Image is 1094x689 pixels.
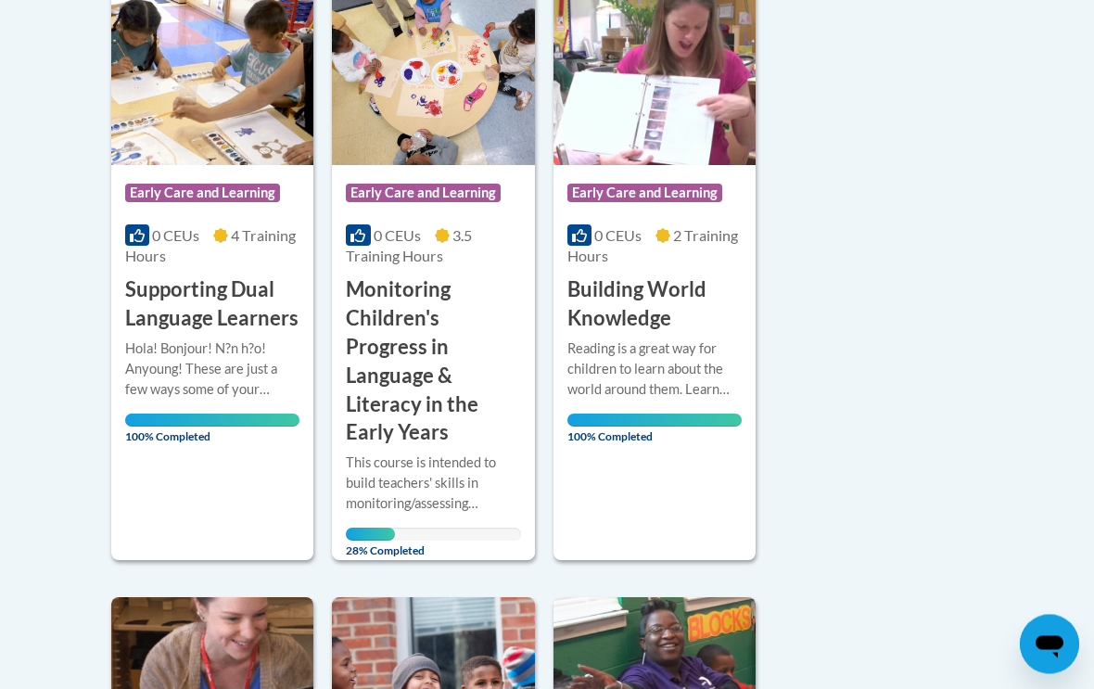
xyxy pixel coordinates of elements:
[346,276,520,448] h3: Monitoring Children's Progress in Language & Literacy in the Early Years
[125,185,280,203] span: Early Care and Learning
[346,453,520,515] div: This course is intended to build teachers' skills in monitoring/assessing children's developmenta...
[594,227,642,245] span: 0 CEUs
[125,415,299,427] div: Your progress
[125,415,299,444] span: 100% Completed
[567,415,742,427] div: Your progress
[374,227,421,245] span: 0 CEUs
[567,185,722,203] span: Early Care and Learning
[152,227,199,245] span: 0 CEUs
[125,339,299,401] div: Hola! Bonjour! N?n h?o! Anyoung! These are just a few ways some of your learners may say ""hello....
[567,276,742,334] h3: Building World Knowledge
[567,415,742,444] span: 100% Completed
[346,185,501,203] span: Early Care and Learning
[567,339,742,401] div: Reading is a great way for children to learn about the world around them. Learn how you can bring...
[346,529,395,542] div: Your progress
[346,529,395,558] span: 28% Completed
[125,276,299,334] h3: Supporting Dual Language Learners
[1020,615,1079,674] iframe: Button to launch messaging window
